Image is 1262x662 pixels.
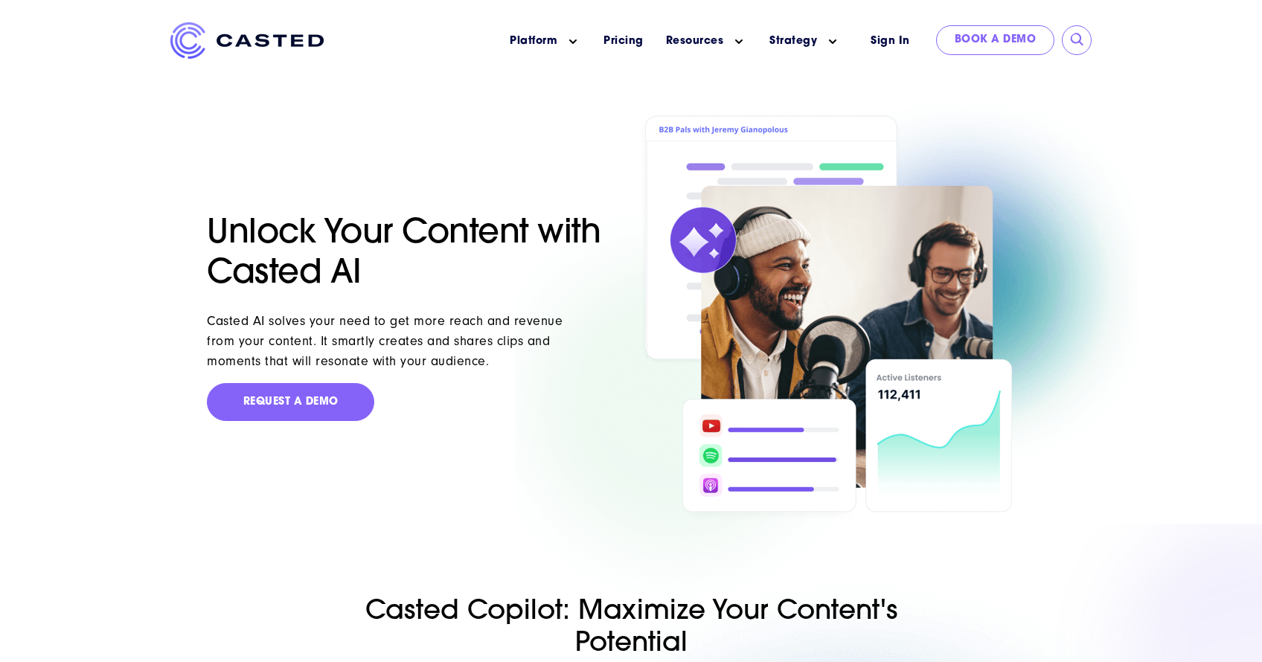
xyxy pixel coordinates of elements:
a: Resources [666,33,724,49]
a: Request a Demo [207,383,374,422]
nav: Main menu [346,22,852,60]
a: Pricing [603,33,644,49]
a: Platform [510,33,557,49]
a: Book a Demo [936,25,1055,55]
a: Sign In [852,25,929,57]
h1: Unlock Your Content with Casted AI [207,214,622,295]
a: Strategy [769,33,817,49]
img: Casted_Logo_Horizontal_FullColor_PUR_BLUE [170,22,324,59]
img: Casted AI Enhances Content [640,112,1012,524]
div: Casted AI solves your need to get more reach and revenue from your content. It smartly creates an... [207,311,588,371]
input: Submit [1070,33,1085,48]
